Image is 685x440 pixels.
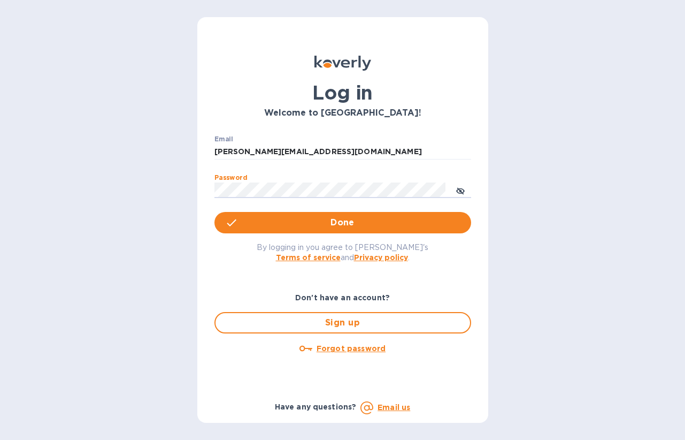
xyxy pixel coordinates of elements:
[214,312,471,333] button: Sign up
[214,144,471,160] input: Enter email address
[214,212,471,233] button: Done
[276,253,341,262] a: Terms of service
[224,316,461,329] span: Sign up
[214,175,247,181] label: Password
[214,136,233,142] label: Email
[450,179,471,201] button: toggle password visibility
[214,108,471,118] h3: Welcome to [GEOGRAPHIC_DATA]!
[354,253,408,262] a: Privacy policy
[314,56,371,71] img: Koverly
[295,293,390,302] b: Don't have an account?
[214,81,471,104] h1: Log in
[257,243,428,262] span: By logging in you agree to [PERSON_NAME]'s and .
[330,216,355,229] span: Done
[275,403,357,411] b: Have any questions?
[317,344,386,353] u: Forgot password
[378,403,410,412] a: Email us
